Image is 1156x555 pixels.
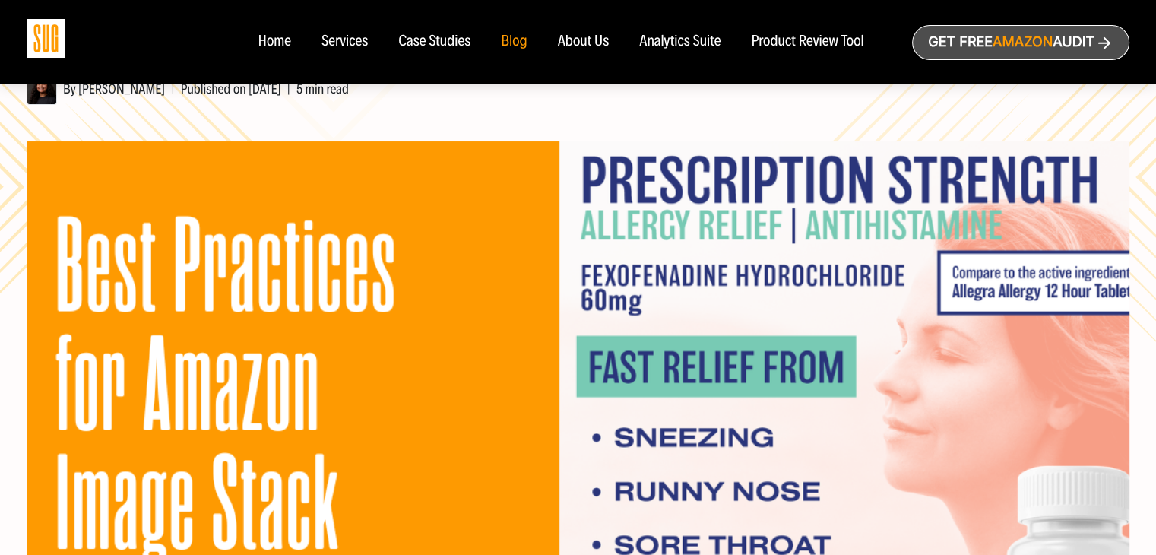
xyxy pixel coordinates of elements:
[27,81,349,97] span: By [PERSON_NAME] Published on [DATE] 5 min read
[258,33,290,50] a: Home
[398,33,470,50] a: Case Studies
[558,33,610,50] a: About Us
[501,33,527,50] a: Blog
[165,81,180,97] span: |
[912,25,1129,60] a: Get freeAmazonAudit
[280,81,296,97] span: |
[639,33,721,50] a: Analytics Suite
[321,33,368,50] a: Services
[27,75,57,105] img: Adrianna Lugo
[751,33,863,50] a: Product Review Tool
[993,34,1053,50] span: Amazon
[27,19,65,58] img: Sug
